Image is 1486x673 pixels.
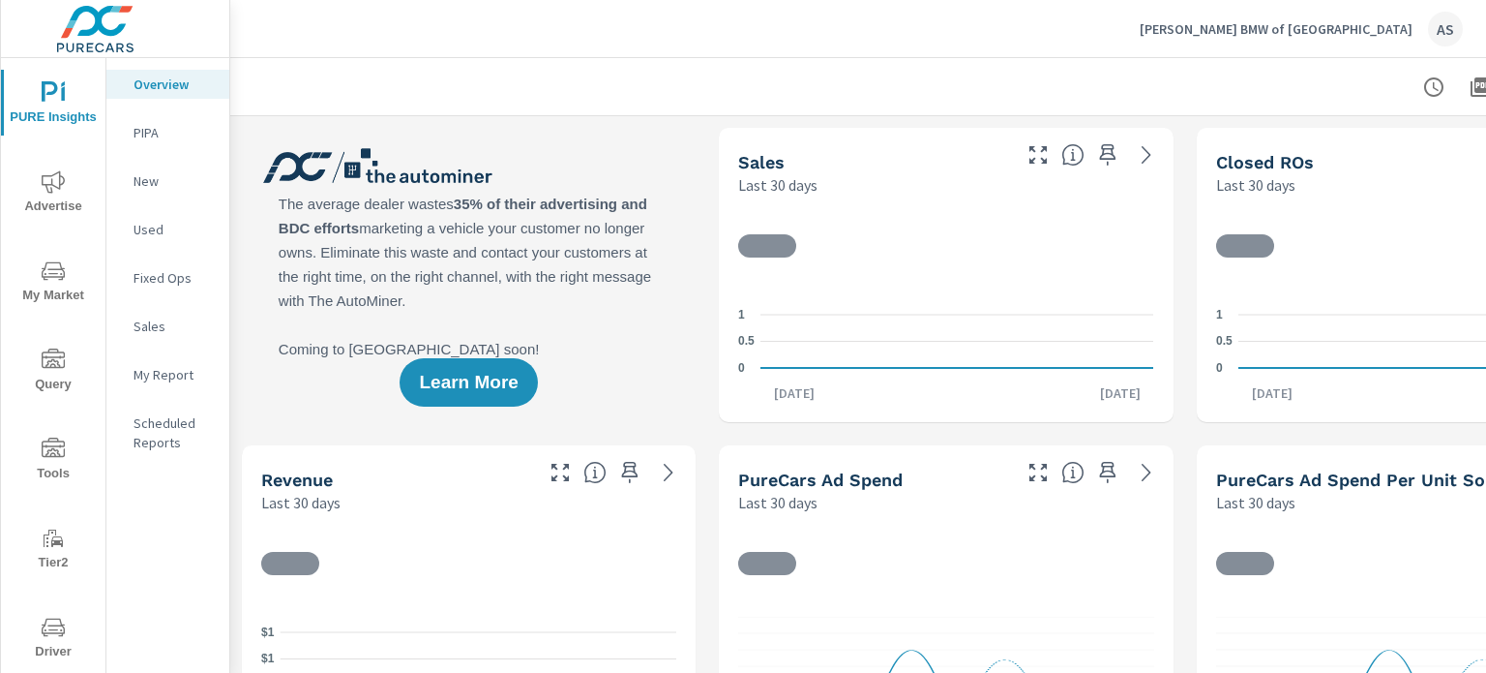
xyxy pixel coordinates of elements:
p: Fixed Ops [134,268,214,288]
text: 1 [1216,308,1223,321]
div: AS [1428,12,1463,46]
div: Used [106,215,229,244]
span: Number of vehicles sold by the dealership over the selected date range. [Source: This data is sou... [1061,143,1085,167]
h5: Sales [738,152,785,172]
p: [DATE] [1238,383,1306,403]
span: Driver [7,616,100,663]
text: 0.5 [1216,335,1233,349]
p: [DATE] [760,383,828,403]
p: Last 30 days [1216,491,1295,514]
p: Used [134,220,214,239]
span: Total cost of media for all PureCars channels for the selected dealership group over the selected... [1061,461,1085,484]
p: Last 30 days [738,491,817,514]
span: Save this to your personalized report [614,457,645,488]
span: Learn More [419,374,518,391]
text: 0 [1216,361,1223,375]
a: See more details in report [1131,139,1162,170]
h5: PureCars Ad Spend [738,470,903,490]
div: PIPA [106,118,229,147]
button: Make Fullscreen [545,457,576,488]
span: My Market [7,260,100,307]
span: Query [7,349,100,396]
p: PIPA [134,123,214,142]
span: Total sales revenue over the selected date range. [Source: This data is sourced from the dealer’s... [583,461,607,484]
span: Tools [7,438,100,485]
h5: Closed ROs [1216,152,1314,172]
text: $1 [261,626,275,639]
div: Scheduled Reports [106,409,229,457]
a: See more details in report [1131,457,1162,488]
text: 1 [738,308,745,321]
p: [PERSON_NAME] BMW of [GEOGRAPHIC_DATA] [1140,20,1412,38]
text: $1 [261,653,275,666]
a: See more details in report [653,457,684,488]
div: Sales [106,312,229,341]
div: My Report [106,360,229,389]
p: Last 30 days [261,491,341,514]
span: Tier2 [7,527,100,574]
div: Fixed Ops [106,263,229,292]
span: Save this to your personalized report [1092,457,1123,488]
p: [DATE] [1086,383,1154,403]
button: Make Fullscreen [1023,457,1054,488]
button: Make Fullscreen [1023,139,1054,170]
h5: Revenue [261,470,333,490]
button: Learn More [400,358,537,407]
span: Save this to your personalized report [1092,139,1123,170]
text: 0.5 [738,335,755,349]
p: Overview [134,75,214,94]
div: New [106,167,229,196]
text: 0 [738,361,745,375]
div: Overview [106,70,229,99]
p: My Report [134,365,214,384]
p: Last 30 days [1216,173,1295,197]
span: PURE Insights [7,81,100,129]
span: Advertise [7,170,100,218]
p: Scheduled Reports [134,413,214,452]
p: Sales [134,317,214,336]
p: Last 30 days [738,173,817,197]
p: New [134,171,214,191]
